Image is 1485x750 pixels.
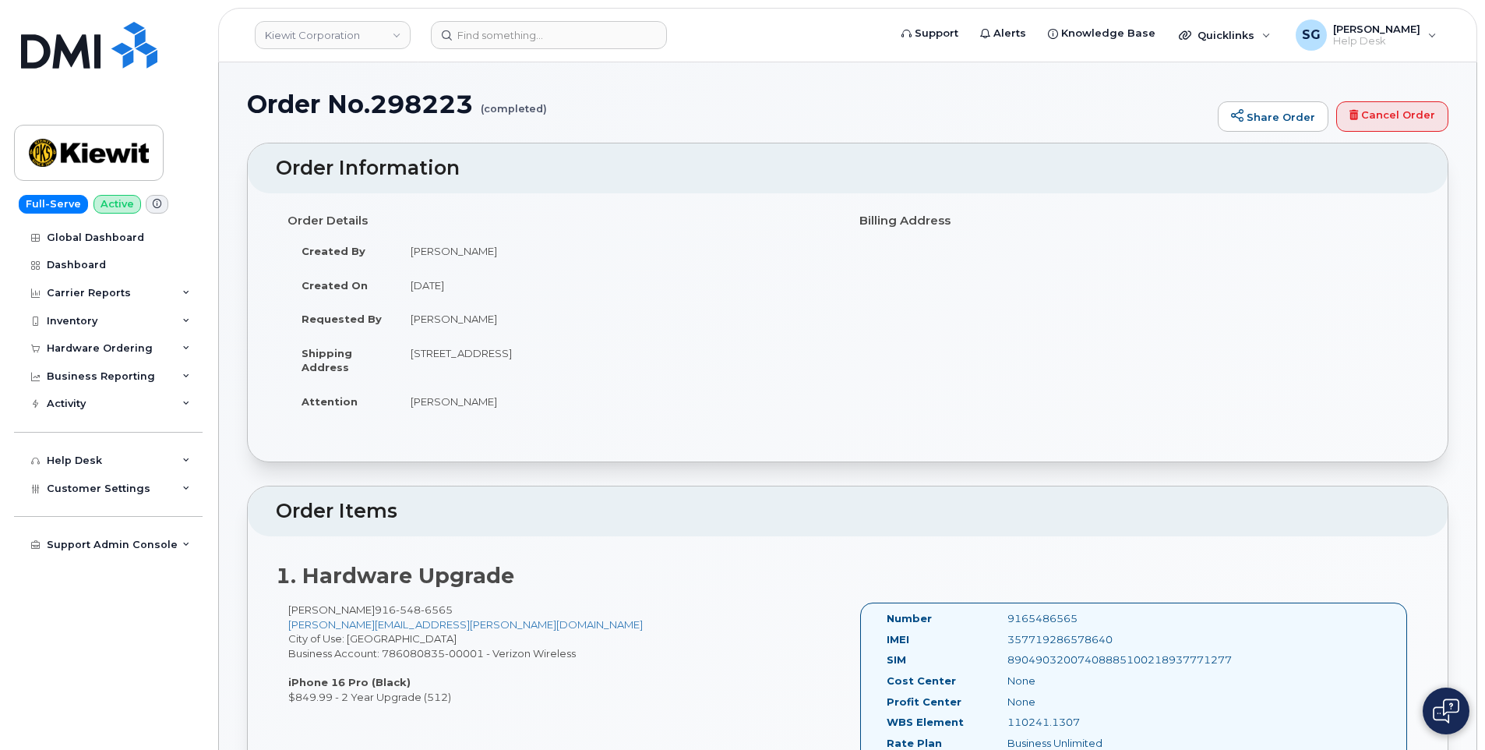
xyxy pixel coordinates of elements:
[887,611,932,626] label: Number
[887,632,909,647] label: IMEI
[397,336,836,384] td: [STREET_ADDRESS]
[397,234,836,268] td: [PERSON_NAME]
[996,674,1166,688] div: None
[302,279,368,292] strong: Created On
[421,603,453,616] span: 6565
[397,268,836,302] td: [DATE]
[996,653,1166,667] div: 89049032007408885100218937771277
[276,157,1420,179] h2: Order Information
[1336,101,1448,133] a: Cancel Order
[287,214,836,228] h4: Order Details
[887,674,956,688] label: Cost Center
[276,603,848,704] div: [PERSON_NAME] City of Use: [GEOGRAPHIC_DATA] Business Account: 786080835-00001 - Verizon Wireless...
[996,715,1166,730] div: 110241.1307
[375,603,453,616] span: 916
[302,347,352,374] strong: Shipping Address
[996,695,1166,709] div: None
[302,313,382,325] strong: Requested By
[887,695,961,709] label: Profit Center
[247,90,1210,118] h1: Order No.298223
[996,632,1166,647] div: 357719286578640
[887,653,906,667] label: SIM
[302,245,365,257] strong: Created By
[396,603,421,616] span: 548
[276,563,514,589] strong: 1. Hardware Upgrade
[397,302,836,336] td: [PERSON_NAME]
[288,676,411,688] strong: iPhone 16 Pro (Black)
[397,384,836,419] td: [PERSON_NAME]
[996,611,1166,626] div: 9165486565
[288,618,643,631] a: [PERSON_NAME][EMAIL_ADDRESS][PERSON_NAME][DOMAIN_NAME]
[481,90,547,115] small: (completed)
[1218,101,1328,133] a: Share Order
[302,395,358,408] strong: Attention
[859,214,1408,228] h4: Billing Address
[1433,699,1459,723] img: Open chat
[276,501,1420,522] h2: Order Items
[887,715,964,730] label: WBS Element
